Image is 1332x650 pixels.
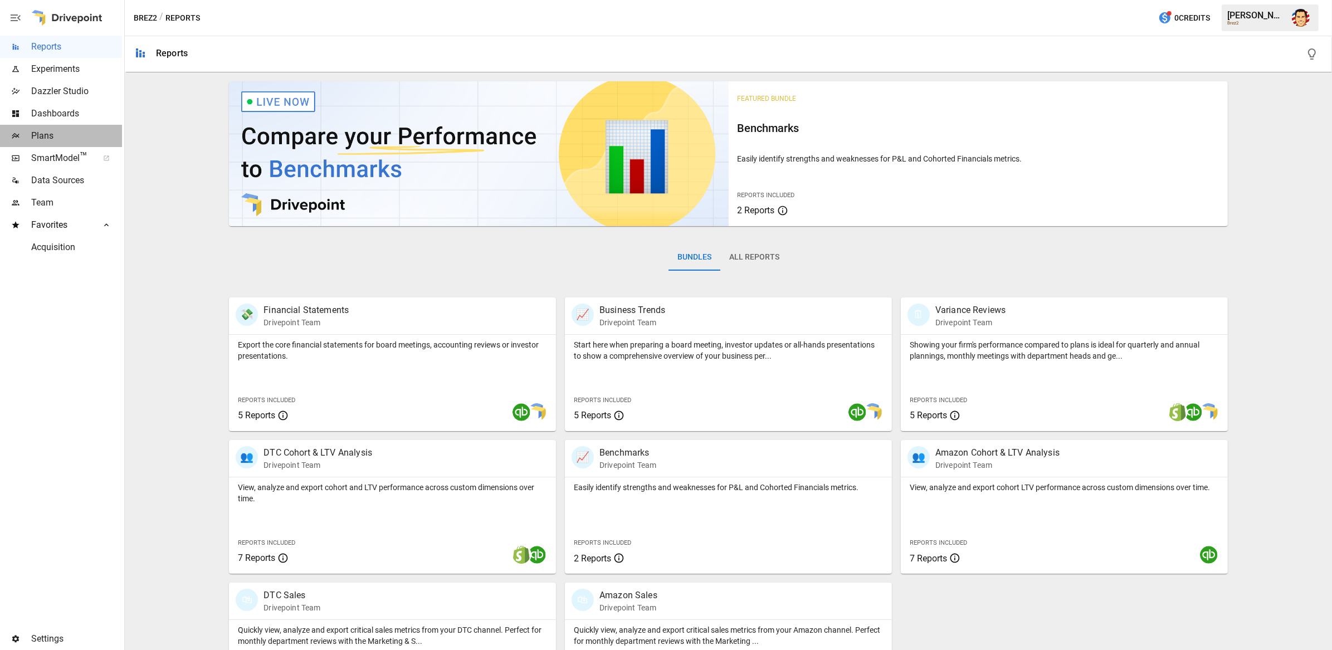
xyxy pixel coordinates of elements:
[31,241,122,254] span: Acquisition
[907,304,930,326] div: 🗓
[574,410,611,421] span: 5 Reports
[159,11,163,25] div: /
[599,589,657,602] p: Amazon Sales
[574,553,611,564] span: 2 Reports
[1154,8,1214,28] button: 0Credits
[574,624,883,647] p: Quickly view, analyze and export critical sales metrics from your Amazon channel. Perfect for mon...
[848,403,866,421] img: quickbooks
[910,339,1219,361] p: Showing your firm's performance compared to plans is ideal for quarterly and annual plannings, mo...
[229,81,728,226] img: video thumbnail
[528,403,546,421] img: smart model
[31,196,122,209] span: Team
[238,339,547,361] p: Export the core financial statements for board meetings, accounting reviews or investor presentat...
[264,589,320,602] p: DTC Sales
[134,11,157,25] button: Brez2
[238,410,275,421] span: 5 Reports
[238,482,547,504] p: View, analyze and export cohort and LTV performance across custom dimensions over time.
[599,602,657,613] p: Drivepoint Team
[513,546,530,564] img: shopify
[910,553,947,564] span: 7 Reports
[264,304,349,317] p: Financial Statements
[31,62,122,76] span: Experiments
[574,539,631,546] span: Reports Included
[572,446,594,468] div: 📈
[264,602,320,613] p: Drivepoint Team
[236,589,258,611] div: 🛍
[1292,9,1310,27] img: Austin Gardner-Smith
[31,107,122,120] span: Dashboards
[738,153,1219,164] p: Easily identify strengths and weaknesses for P&L and Cohorted Financials metrics.
[599,446,656,460] p: Benchmarks
[599,460,656,471] p: Drivepoint Team
[1184,403,1202,421] img: quickbooks
[1227,10,1285,21] div: [PERSON_NAME]
[238,397,295,404] span: Reports Included
[864,403,882,421] img: smart model
[1174,11,1210,25] span: 0 Credits
[935,317,1006,328] p: Drivepoint Team
[910,410,947,421] span: 5 Reports
[599,317,665,328] p: Drivepoint Team
[935,304,1006,317] p: Variance Reviews
[935,460,1060,471] p: Drivepoint Team
[264,317,349,328] p: Drivepoint Team
[599,304,665,317] p: Business Trends
[1200,403,1218,421] img: smart model
[264,460,372,471] p: Drivepoint Team
[1200,546,1218,564] img: quickbooks
[907,446,930,468] div: 👥
[236,446,258,468] div: 👥
[513,403,530,421] img: quickbooks
[572,304,594,326] div: 📈
[31,151,91,165] span: SmartModel
[236,304,258,326] div: 💸
[156,48,188,58] div: Reports
[31,174,122,187] span: Data Sources
[31,632,122,646] span: Settings
[528,546,546,564] img: quickbooks
[31,218,91,232] span: Favorites
[669,244,720,271] button: Bundles
[80,150,87,164] span: ™
[935,446,1060,460] p: Amazon Cohort & LTV Analysis
[1227,21,1285,26] div: Brez2
[238,553,275,563] span: 7 Reports
[574,397,631,404] span: Reports Included
[1169,403,1187,421] img: shopify
[31,85,122,98] span: Dazzler Studio
[910,482,1219,493] p: View, analyze and export cohort LTV performance across custom dimensions over time.
[238,624,547,647] p: Quickly view, analyze and export critical sales metrics from your DTC channel. Perfect for monthl...
[738,205,775,216] span: 2 Reports
[738,95,797,102] span: Featured Bundle
[31,40,122,53] span: Reports
[738,192,795,199] span: Reports Included
[31,129,122,143] span: Plans
[574,482,883,493] p: Easily identify strengths and weaknesses for P&L and Cohorted Financials metrics.
[264,446,372,460] p: DTC Cohort & LTV Analysis
[720,244,788,271] button: All Reports
[910,397,967,404] span: Reports Included
[238,539,295,546] span: Reports Included
[1285,2,1316,33] button: Austin Gardner-Smith
[574,339,883,361] p: Start here when preparing a board meeting, investor updates or all-hands presentations to show a ...
[572,589,594,611] div: 🛍
[910,539,967,546] span: Reports Included
[738,119,1219,137] h6: Benchmarks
